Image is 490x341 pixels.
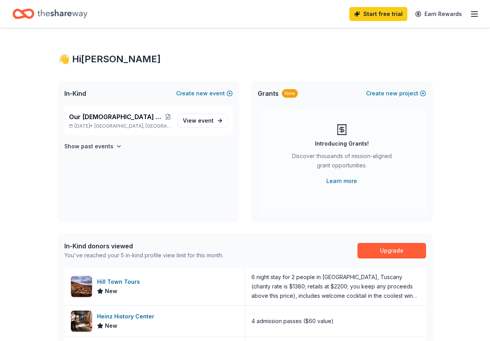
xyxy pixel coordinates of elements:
p: [DATE] • [69,123,172,129]
h4: Show past events [64,142,113,151]
div: In-Kind donors viewed [64,241,223,251]
span: Our [DEMOGRAPHIC_DATA] of the Valley Spectacular Christmas Jubilee [69,112,165,121]
a: View event [178,114,228,128]
button: Createnewproject [366,89,426,98]
span: New [105,321,117,330]
div: Introducing Grants! [315,139,369,148]
span: Grants [258,89,279,98]
div: Discover thousands of mission-aligned grant opportunities. [289,151,395,173]
a: Learn more [326,176,357,186]
span: New [105,287,117,296]
span: event [198,117,214,124]
a: Start free trial [349,7,407,21]
div: Heinz History Center [97,312,157,321]
a: Home [12,5,87,23]
a: Earn Rewards [410,7,467,21]
button: Show past events [64,142,122,151]
button: Createnewevent [176,89,233,98]
div: Hill Town Tours [97,277,143,287]
span: new [386,89,398,98]
span: new [196,89,208,98]
div: You've reached your 5 in-kind profile view limit for this month. [64,251,223,260]
div: 6 night stay for 2 people in [GEOGRAPHIC_DATA], Tuscany (charity rate is $1380; retails at $2200;... [251,272,420,301]
span: View [183,116,214,125]
div: New [282,89,298,98]
a: Upgrade [357,243,426,258]
div: 4 admission passes ($60 value) [251,316,334,326]
span: [GEOGRAPHIC_DATA], [GEOGRAPHIC_DATA] [94,123,171,129]
div: 👋 Hi [PERSON_NAME] [58,53,432,65]
span: In-Kind [64,89,86,98]
img: Image for Heinz History Center [71,311,92,332]
img: Image for Hill Town Tours [71,276,92,297]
